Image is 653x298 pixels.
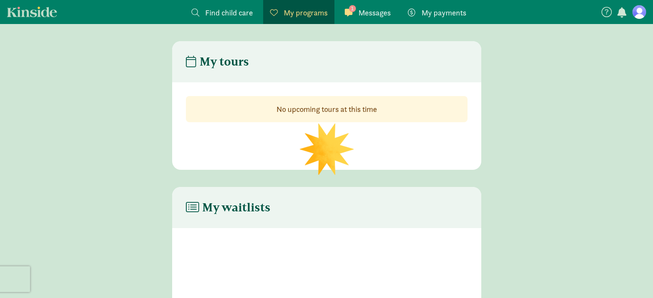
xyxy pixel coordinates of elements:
[349,5,356,12] span: 1
[358,7,391,18] span: Messages
[284,7,328,18] span: My programs
[422,7,466,18] span: My payments
[276,104,377,114] strong: No upcoming tours at this time
[186,201,270,214] h4: My waitlists
[186,55,249,69] h4: My tours
[7,6,57,17] a: Kinside
[205,7,253,18] span: Find child care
